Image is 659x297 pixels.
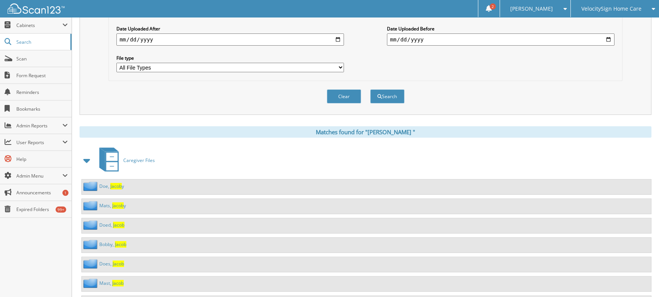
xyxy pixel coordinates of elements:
[16,56,68,62] span: Scan
[16,39,67,45] span: Search
[99,222,124,228] a: Doed, Jacob
[113,222,124,228] span: J a c o b
[110,183,122,189] span: J a c o b
[16,173,62,179] span: Admin Menu
[387,25,614,32] label: Date Uploaded Before
[16,206,68,213] span: Expired Folders
[16,89,68,95] span: Reminders
[16,189,68,196] span: Announcements
[83,278,99,288] img: folder2.png
[115,241,126,248] span: J a c o b
[83,201,99,210] img: folder2.png
[116,55,344,61] label: File type
[16,156,68,162] span: Help
[123,157,155,164] span: C a r e g i v e r F i l e s
[112,280,124,286] span: J a c o b
[112,202,124,209] span: J a c o b
[83,259,99,268] img: folder2.png
[621,260,659,297] iframe: Chat Widget
[16,22,62,29] span: Cabinets
[95,145,155,175] a: Caregiver Files
[116,25,344,32] label: Date Uploaded After
[113,260,124,267] span: J a c o b
[16,72,68,79] span: Form Request
[16,106,68,112] span: Bookmarks
[62,190,68,196] div: 1
[99,280,124,286] a: Mast, Jacob
[16,139,62,146] span: User Reports
[387,33,614,46] input: end
[490,3,496,10] span: 2
[83,220,99,230] img: folder2.png
[16,122,62,129] span: Admin Reports
[99,183,124,189] a: Doe, Jacoby
[83,181,99,191] img: folder2.png
[581,6,641,11] span: VelocitySign Home Care
[99,241,126,248] a: Bobby, Jacob
[99,202,126,209] a: Mats, Jacoby
[56,206,66,213] div: 99+
[83,240,99,249] img: folder2.png
[80,126,651,138] div: Matches found for "[PERSON_NAME] "
[116,33,344,46] input: start
[327,89,361,103] button: Clear
[510,6,553,11] span: [PERSON_NAME]
[8,3,65,14] img: scan123-logo-white.svg
[99,260,124,267] a: Does, Jacob
[370,89,404,103] button: Search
